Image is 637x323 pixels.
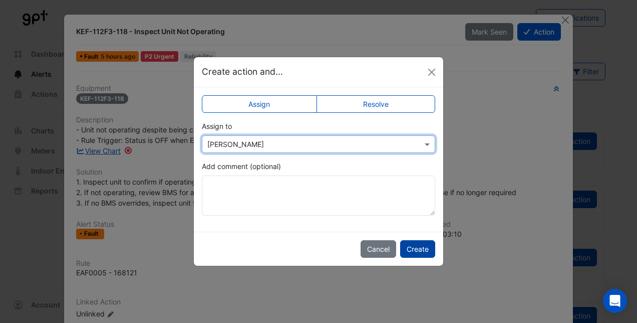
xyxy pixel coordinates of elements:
[316,95,436,113] label: Resolve
[400,240,435,258] button: Create
[202,95,317,113] label: Assign
[361,240,396,258] button: Cancel
[603,289,627,313] div: Open Intercom Messenger
[424,65,439,80] button: Close
[202,65,283,78] h5: Create action and...
[202,161,281,172] label: Add comment (optional)
[202,121,232,131] label: Assign to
